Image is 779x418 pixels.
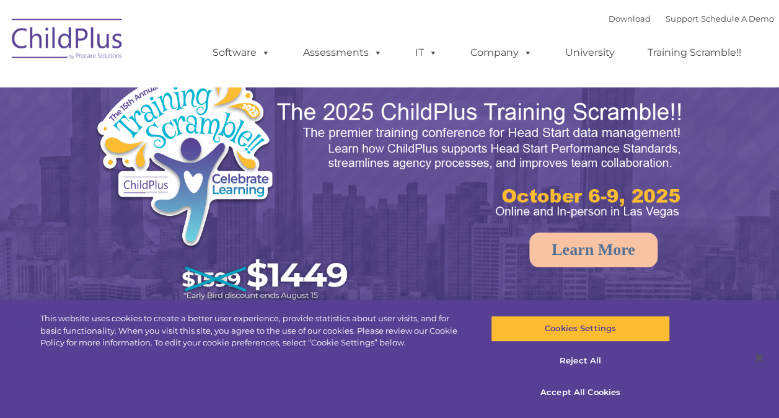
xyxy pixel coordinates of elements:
[529,233,658,267] a: Learn More
[491,316,670,342] button: Cookies Settings
[666,14,698,24] a: Support
[491,348,670,374] button: Reject All
[609,14,774,24] font: |
[172,133,225,142] span: Phone number
[635,40,754,65] a: Training Scramble!!
[609,14,651,24] a: Download
[291,40,395,65] a: Assessments
[701,14,774,24] a: Schedule A Demo
[553,40,627,65] a: University
[403,40,450,65] a: IT
[458,40,545,65] a: Company
[200,40,283,65] a: Software
[491,380,670,406] button: Accept All Cookies
[172,82,210,91] span: Last name
[746,344,773,371] button: Close
[6,10,130,72] img: ChildPlus by Procare Solutions
[40,313,467,349] div: This website uses cookies to create a better user experience, provide statistics about user visit...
